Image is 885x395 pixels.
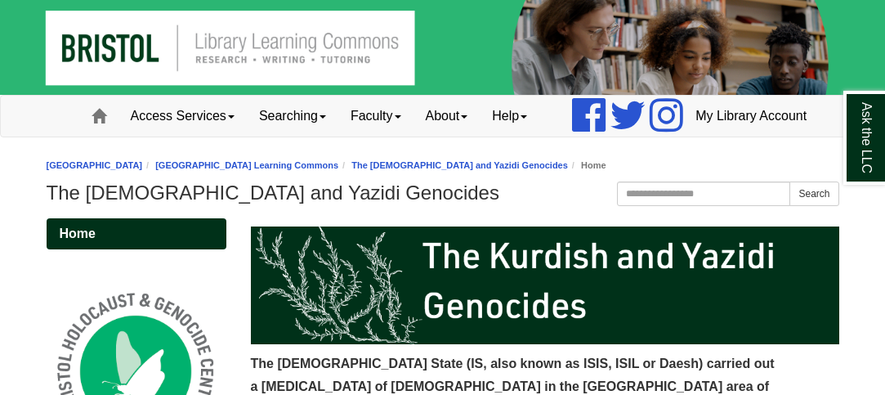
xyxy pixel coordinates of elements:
a: Searching [247,96,338,137]
a: Help [480,96,539,137]
a: Faculty [338,96,413,137]
img: The Kurdish and Yazidi Genocides [251,227,839,343]
a: The [DEMOGRAPHIC_DATA] and Yazidi Genocides [351,160,568,170]
a: [GEOGRAPHIC_DATA] [47,160,143,170]
nav: breadcrumb [47,158,839,173]
a: Access Services [118,96,247,137]
h1: The [DEMOGRAPHIC_DATA] and Yazidi Genocides [47,182,839,204]
span: Home [60,227,96,240]
a: About [413,96,480,137]
li: Home [568,158,606,173]
a: Home [47,218,226,249]
a: [GEOGRAPHIC_DATA] Learning Commons [155,160,338,170]
a: My Library Account [683,96,819,137]
button: Search [789,182,838,206]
